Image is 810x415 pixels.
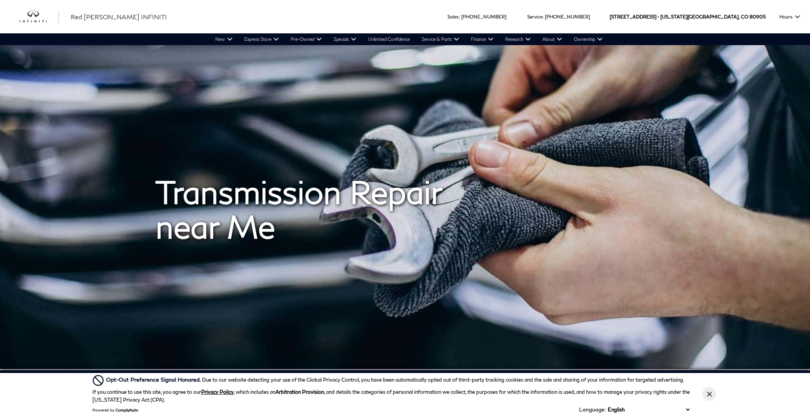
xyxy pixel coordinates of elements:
[92,389,690,403] p: If you continue to use this site, you agree to our , which includes an , and details the categori...
[106,375,684,384] div: Due to our website detecting your use of the Global Privacy Control, you have been automatically ...
[71,13,167,20] span: Red [PERSON_NAME] INFINITI
[106,376,202,383] span: Opt-Out Preference Signal Honored .
[115,408,138,412] a: ComplyAuto
[545,14,590,20] a: [PHONE_NUMBER]
[156,173,442,245] strong: Transmission Repair near Me
[20,11,59,23] img: INFINITI
[328,33,362,45] a: Specials
[447,14,459,20] span: Sales
[416,33,465,45] a: Service & Parts
[606,406,691,413] select: Language Select
[20,11,59,23] a: infiniti
[461,14,506,20] a: [PHONE_NUMBER]
[568,33,608,45] a: Ownership
[579,407,606,412] div: Language:
[499,33,537,45] a: Research
[209,33,238,45] a: New
[238,33,285,45] a: Express Store
[209,33,608,45] nav: Main Navigation
[527,14,542,20] span: Service
[92,408,138,412] div: Powered by
[285,33,328,45] a: Pre-Owned
[459,14,460,20] span: :
[362,33,416,45] a: Unlimited Confidence
[702,387,716,401] button: Close Button
[201,389,234,395] a: Privacy Policy
[465,33,499,45] a: Finance
[610,14,766,20] a: [STREET_ADDRESS] • [US_STATE][GEOGRAPHIC_DATA], CO 80905
[71,12,167,22] a: Red [PERSON_NAME] INFINITI
[542,14,544,20] span: :
[537,33,568,45] a: About
[275,389,324,395] strong: Arbitration Provision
